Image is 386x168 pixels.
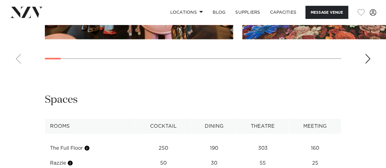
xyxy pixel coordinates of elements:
[45,119,135,134] th: Rooms
[135,119,192,134] th: Cocktail
[230,6,265,19] a: SUPPLIERS
[135,141,192,156] td: 250
[208,6,230,19] a: BLOG
[265,6,301,19] a: Capacities
[165,6,208,19] a: Locations
[236,141,289,156] td: 303
[289,141,341,156] td: 160
[236,119,289,134] th: Theatre
[45,93,78,107] h2: Spaces
[10,7,43,18] img: nzv-logo.png
[289,119,341,134] th: Meeting
[192,141,236,156] td: 190
[305,6,348,19] button: Message Venue
[45,141,135,156] td: The Full Floor
[192,119,236,134] th: Dining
